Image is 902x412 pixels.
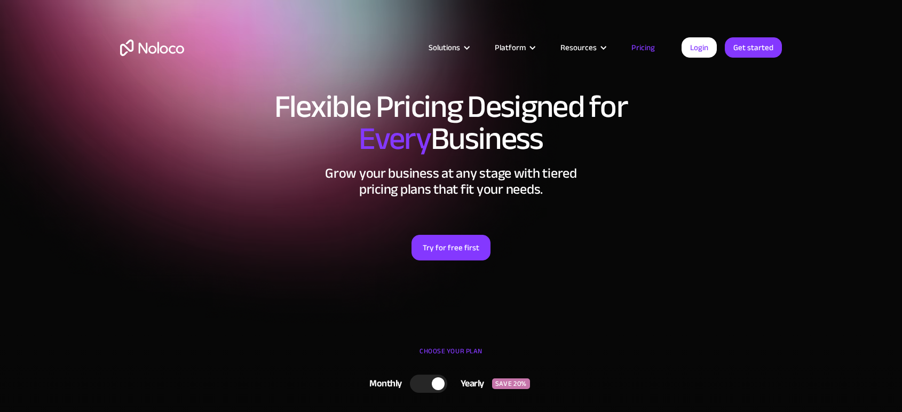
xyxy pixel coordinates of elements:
[120,343,782,370] div: CHOOSE YOUR PLAN
[547,41,618,54] div: Resources
[120,165,782,197] h2: Grow your business at any stage with tiered pricing plans that fit your needs.
[495,41,526,54] div: Platform
[412,235,490,260] a: Try for free first
[359,109,431,169] span: Every
[356,376,410,392] div: Monthly
[429,41,460,54] div: Solutions
[481,41,547,54] div: Platform
[415,41,481,54] div: Solutions
[560,41,597,54] div: Resources
[447,376,492,392] div: Yearly
[120,39,184,56] a: home
[492,378,530,389] div: SAVE 20%
[725,37,782,58] a: Get started
[682,37,717,58] a: Login
[120,91,782,155] h1: Flexible Pricing Designed for Business
[618,41,668,54] a: Pricing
